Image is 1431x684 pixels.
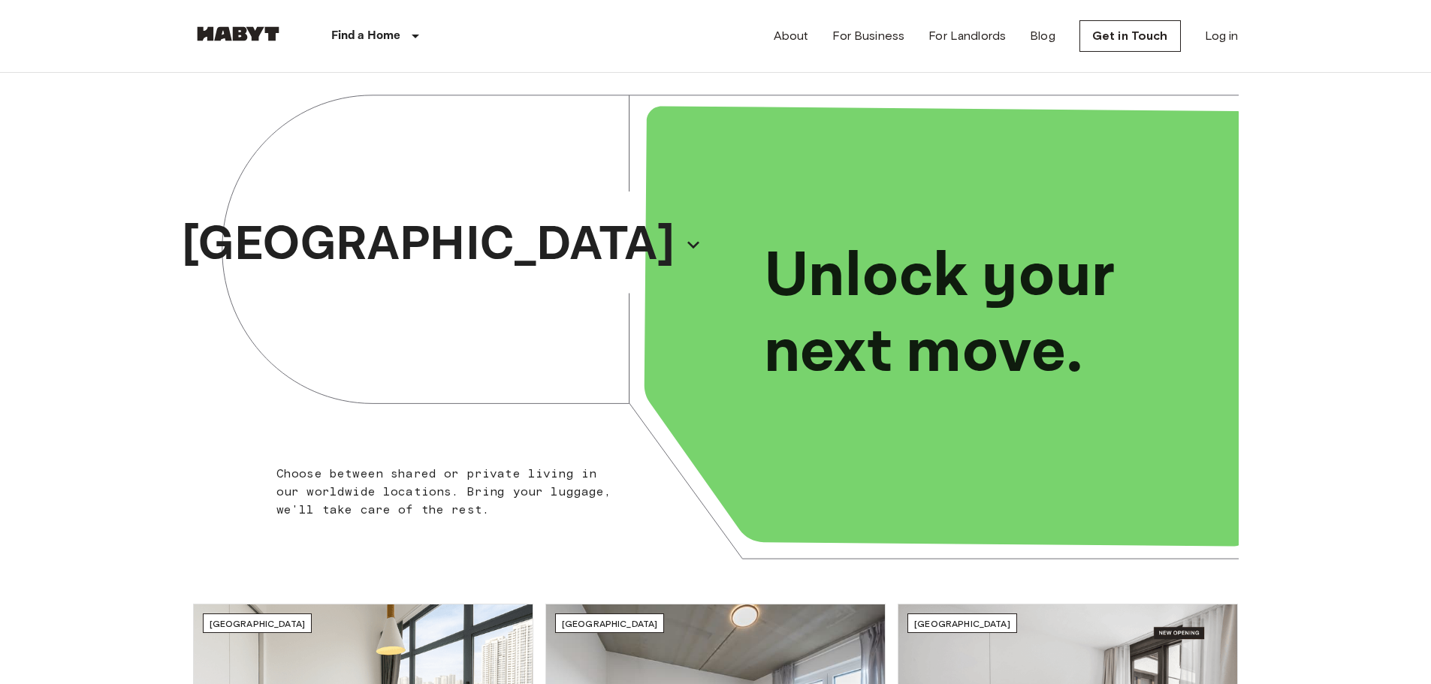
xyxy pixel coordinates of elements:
[832,27,904,45] a: For Business
[562,618,658,629] span: [GEOGRAPHIC_DATA]
[914,618,1010,629] span: [GEOGRAPHIC_DATA]
[193,26,283,41] img: Habyt
[1205,27,1239,45] a: Log in
[928,27,1006,45] a: For Landlords
[1030,27,1055,45] a: Blog
[331,27,401,45] p: Find a Home
[276,465,621,519] p: Choose between shared or private living in our worldwide locations. Bring your luggage, we'll tak...
[210,618,306,629] span: [GEOGRAPHIC_DATA]
[1079,20,1181,52] a: Get in Touch
[774,27,809,45] a: About
[764,239,1215,390] p: Unlock your next move.
[176,204,708,285] button: [GEOGRAPHIC_DATA]
[182,209,675,281] p: [GEOGRAPHIC_DATA]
